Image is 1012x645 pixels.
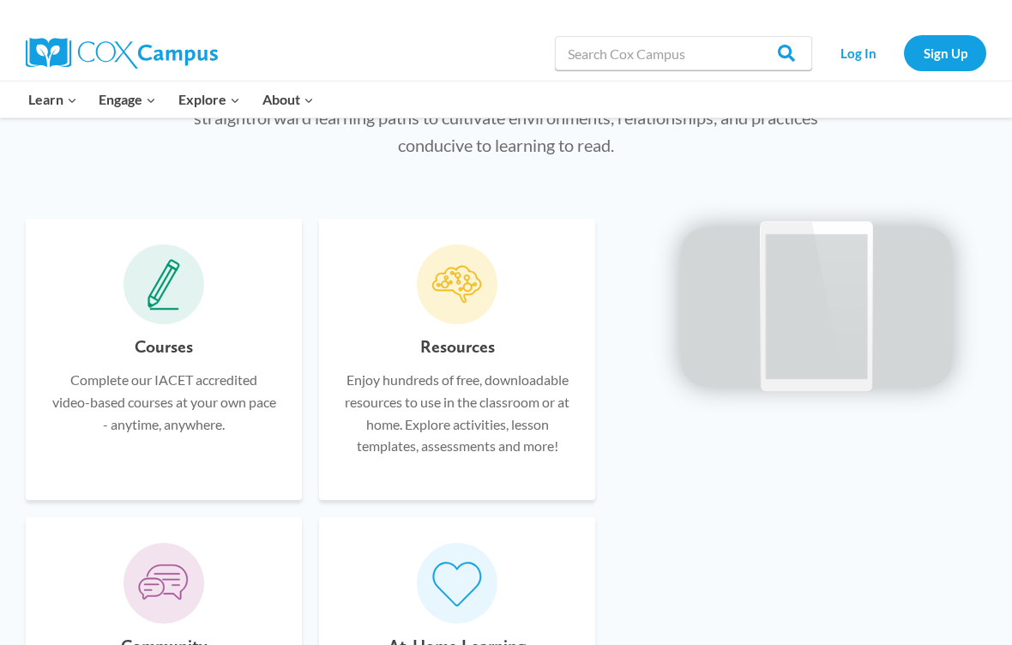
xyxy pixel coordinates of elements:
h6: Courses [135,333,193,360]
a: Sign Up [904,35,986,70]
nav: Primary Navigation [17,81,324,118]
button: Child menu of Learn [17,81,88,118]
button: Child menu of Explore [167,81,251,118]
button: Child menu of Engage [88,81,168,118]
a: Log In [821,35,895,70]
button: Child menu of About [251,81,325,118]
input: Search Cox Campus [555,36,812,70]
img: Cox Campus [26,38,218,69]
h6: Resources [420,333,495,360]
p: Complete our IACET accredited video-based courses at your own pace - anytime, anywhere. [51,369,276,435]
p: Enjoy hundreds of free, downloadable resources to use in the classroom or at home. Explore activi... [345,369,569,456]
nav: Secondary Navigation [821,35,986,70]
